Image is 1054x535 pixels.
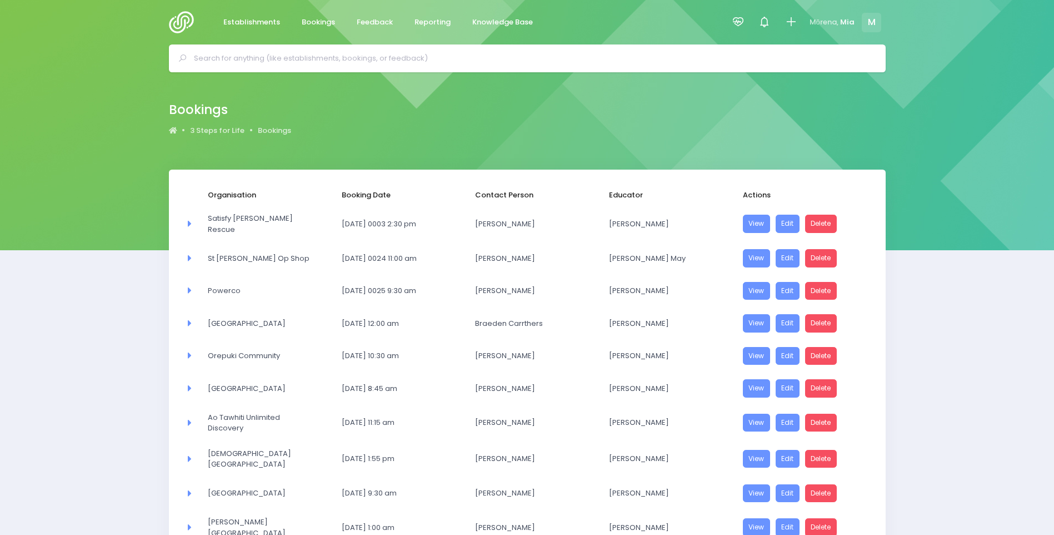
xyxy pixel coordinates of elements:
span: Establishments [223,17,280,28]
span: Reporting [414,17,451,28]
a: Feedback [348,12,402,33]
span: Knowledge Base [472,17,533,28]
span: Feedback [357,17,393,28]
a: Reporting [406,12,460,33]
span: Mōrena, [810,17,838,28]
h2: Bookings [169,102,282,117]
img: Logo [169,11,201,33]
a: Knowledge Base [463,12,542,33]
span: Mia [840,17,855,28]
a: Establishments [214,12,289,33]
a: Bookings [293,12,344,33]
span: 3 Steps for Life [190,125,244,136]
a: Bookings [258,125,291,136]
input: Search for anything (like establishments, bookings, or feedback) [194,50,870,67]
span: M [862,13,881,32]
span: Bookings [302,17,335,28]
